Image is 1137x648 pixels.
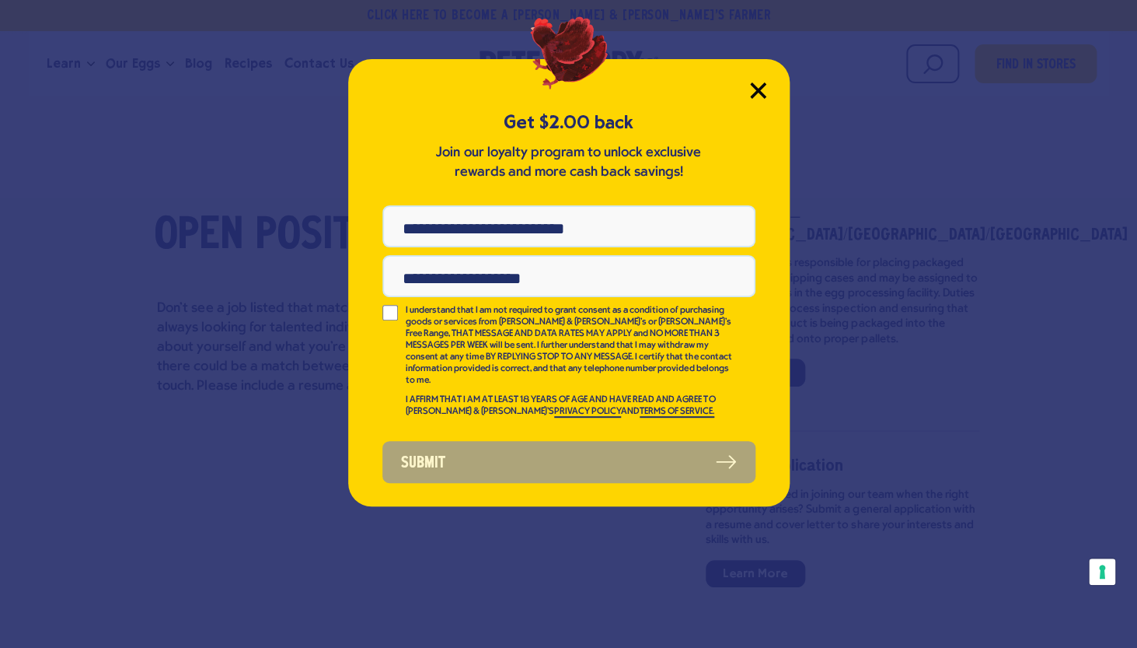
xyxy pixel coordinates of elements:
p: I understand that I am not required to grant consent as a condition of purchasing goods or servic... [406,305,734,387]
button: Submit [382,441,755,483]
button: Your consent preferences for tracking technologies [1089,559,1115,585]
button: Close Modal [750,82,766,99]
input: I understand that I am not required to grant consent as a condition of purchasing goods or servic... [382,305,398,320]
p: Join our loyalty program to unlock exclusive rewards and more cash back savings! [433,143,705,182]
a: TERMS OF SERVICE. [640,407,714,418]
p: I AFFIRM THAT I AM AT LEAST 18 YEARS OF AGE AND HAVE READ AND AGREE TO [PERSON_NAME] & [PERSON_NA... [406,394,734,418]
h5: Get $2.00 back [382,110,755,135]
a: PRIVACY POLICY [554,407,621,418]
